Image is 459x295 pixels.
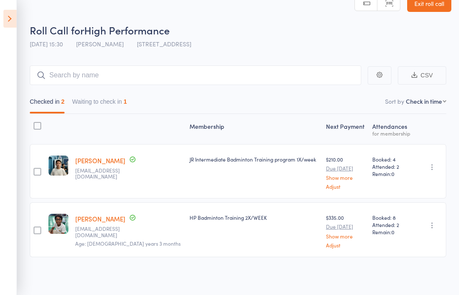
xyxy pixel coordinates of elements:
[326,233,365,239] a: Show more
[372,170,411,177] span: Remain:
[48,214,68,234] img: image1752595648.png
[30,23,84,37] span: Roll Call for
[48,156,68,176] img: image1725061816.png
[186,118,323,140] div: Membership
[72,94,127,113] button: Waiting to check in1
[372,156,411,163] span: Booked: 4
[391,228,394,235] span: 0
[76,40,124,48] span: [PERSON_NAME]
[326,184,365,189] a: Adjust
[75,167,130,180] small: allenmeng88@yahoo.com
[190,214,319,221] div: HP Badminton Training 2X/WEEK
[372,130,411,136] div: for membership
[391,170,394,177] span: 0
[61,98,65,105] div: 2
[190,156,319,163] div: JR Intermediate Badminton Training program 1X/week
[326,224,365,230] small: Due [DATE]
[30,94,65,113] button: Checked in2
[372,228,411,235] span: Remain:
[326,165,365,171] small: Due [DATE]
[84,23,170,37] span: High Performance
[75,214,125,223] a: [PERSON_NAME]
[323,118,369,140] div: Next Payment
[369,118,414,140] div: Atten­dances
[326,214,365,247] div: $335.00
[326,242,365,248] a: Adjust
[326,156,365,189] div: $210.00
[30,40,63,48] span: [DATE] 15:30
[372,214,411,221] span: Booked: 8
[372,163,411,170] span: Attended: 2
[75,226,130,238] small: Swapnikareddy@yahoo.com
[30,65,361,85] input: Search by name
[406,97,442,105] div: Check in time
[398,66,446,85] button: CSV
[137,40,191,48] span: [STREET_ADDRESS]
[75,240,181,247] span: Age: [DEMOGRAPHIC_DATA] years 3 months
[124,98,127,105] div: 1
[75,156,125,165] a: [PERSON_NAME]
[385,97,404,105] label: Sort by
[326,175,365,180] a: Show more
[372,221,411,228] span: Attended: 2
